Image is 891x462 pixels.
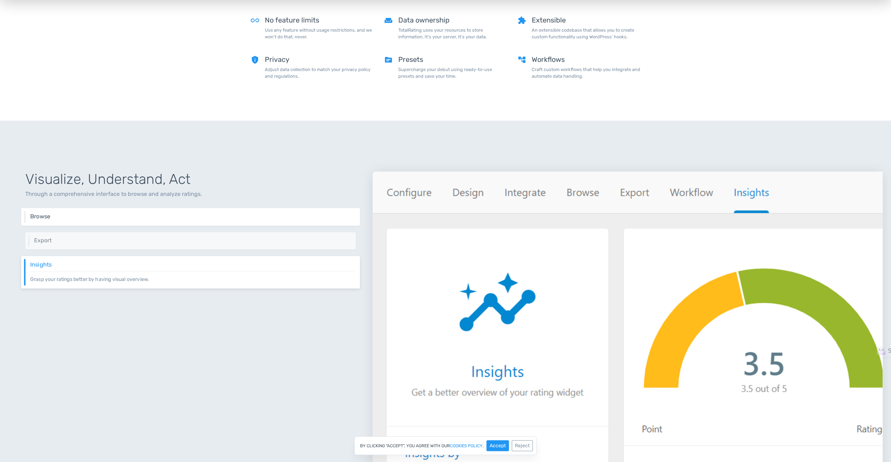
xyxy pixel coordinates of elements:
[384,16,393,46] span: weekend
[265,27,374,40] p: Use any feature without usage restrictions, and we won't do that, never.
[384,56,393,85] span: source
[518,56,526,85] span: account_tree
[265,66,374,79] p: Adjust data collection to match your privacy policy and regulations.
[30,271,355,283] p: Grasp your ratings better by having visual overview.
[34,237,350,244] h6: Export
[532,16,641,24] h5: Extensible
[251,16,259,46] span: all_inclusive
[25,190,356,198] p: Through a comprehensive interface to browse and analyze ratings.
[450,444,483,448] a: cookies policy
[398,66,507,79] p: Supercharge your debut using ready-to-use presets and save your time.
[486,440,509,451] button: Accept
[532,27,641,40] p: An extensible codebase that allows you to create custom functionality using WordPress' hooks.
[398,56,507,63] h5: Presets
[354,436,537,455] div: By clicking "Accept", you agree with our .
[30,213,355,219] h6: Browse
[398,27,507,40] p: TotalRating uses your resources to store information, It's your server, It's your data.
[265,56,374,63] h5: Privacy
[512,440,533,451] button: Reject
[265,16,374,24] h5: No feature limits
[518,16,526,46] span: extension
[398,16,507,24] h5: Data ownership
[25,172,356,187] h1: Visualize, Understand, Act
[251,56,259,85] span: privacy_tip
[30,219,355,220] p: Browse ratings while having the ability to filter, reset, and more.
[30,261,355,268] h6: Insights
[532,56,641,63] h5: Workflows
[532,66,641,79] p: Craft custom workflows that help you integrate and automate data handling.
